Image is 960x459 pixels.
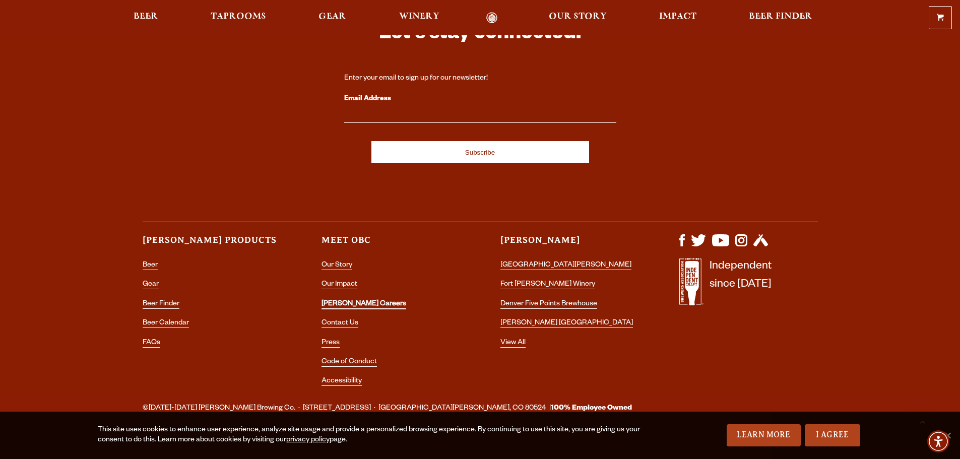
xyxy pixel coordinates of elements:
a: Winery [393,12,446,24]
a: Our Story [542,12,613,24]
a: Visit us on Instagram [735,241,747,249]
a: Gear [312,12,353,24]
span: Winery [399,13,439,21]
div: Enter your email to sign up for our newsletter! [344,74,616,84]
a: Gear [143,281,159,289]
a: Beer Calendar [143,319,189,328]
a: privacy policy [286,436,330,444]
h3: Meet OBC [322,234,460,255]
a: Visit us on YouTube [712,241,729,249]
a: I Agree [805,424,860,446]
a: FAQs [143,339,160,348]
a: Visit us on X (formerly Twitter) [691,241,706,249]
a: [PERSON_NAME] Careers [322,300,406,309]
a: Beer Finder [143,300,179,309]
a: Denver Five Points Brewhouse [500,300,597,309]
a: Fort [PERSON_NAME] Winery [500,281,595,289]
a: Visit us on Facebook [679,241,685,249]
a: Accessibility [322,377,362,386]
span: Gear [318,13,346,21]
label: Email Address [344,93,616,106]
a: Impact [653,12,703,24]
span: Beer Finder [749,13,812,21]
span: Impact [659,13,696,21]
p: Independent since [DATE] [710,258,772,311]
a: Odell Home [473,12,511,24]
a: Our Story [322,261,352,270]
a: Learn More [727,424,801,446]
a: Our Impact [322,281,357,289]
span: Beer [134,13,158,21]
a: Beer [127,12,165,24]
input: Subscribe [371,141,589,163]
a: Scroll to top [910,409,935,434]
a: Press [322,339,340,348]
strong: 100% Employee Owned [551,405,632,413]
span: ©[DATE]-[DATE] [PERSON_NAME] Brewing Co. · [STREET_ADDRESS] · [GEOGRAPHIC_DATA][PERSON_NAME], CO ... [143,402,632,415]
a: [PERSON_NAME] [GEOGRAPHIC_DATA] [500,319,633,328]
h3: [PERSON_NAME] Products [143,234,281,255]
a: View All [500,339,526,348]
a: Beer [143,261,158,270]
a: Code of Conduct [322,358,377,367]
a: Taprooms [204,12,273,24]
a: Contact Us [322,319,358,328]
div: This site uses cookies to enhance user experience, analyze site usage and provide a personalized ... [98,425,644,445]
span: Our Story [549,13,607,21]
a: Beer Finder [742,12,819,24]
a: [GEOGRAPHIC_DATA][PERSON_NAME] [500,261,631,270]
a: Visit us on Untappd [753,241,768,249]
div: Accessibility Menu [927,430,949,452]
h3: [PERSON_NAME] [500,234,639,255]
span: Taprooms [211,13,266,21]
